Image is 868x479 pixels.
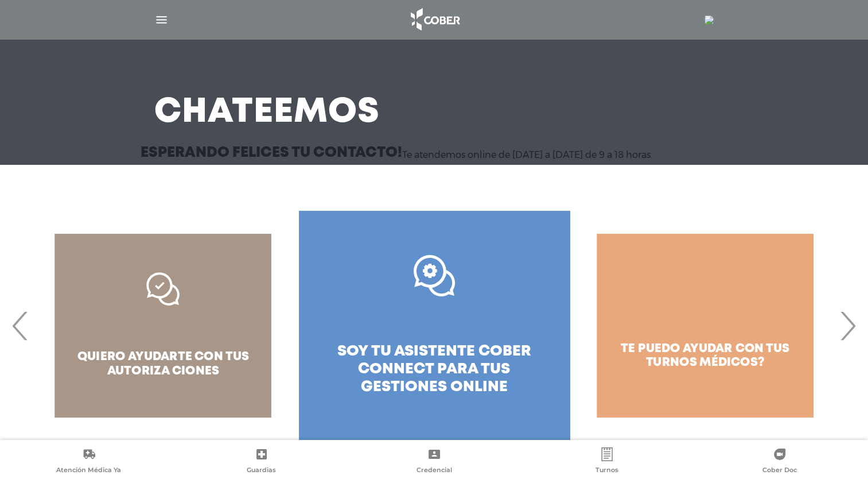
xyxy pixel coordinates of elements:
span: Previous [9,295,32,357]
a: soy tu asistente cober connect para tus gestiones online [299,211,570,441]
span: soy tu asistente cober connect para tus [337,345,531,376]
img: Cober_menu-lines-white.svg [154,13,169,27]
a: Cober Doc [693,447,866,477]
h3: Chateemos [154,98,380,128]
a: Guardias [175,447,348,477]
img: logo_cober_home-white.png [404,6,465,33]
span: gestiones online [361,380,508,394]
span: Cober Doc [762,466,797,476]
img: 28980 [704,16,714,25]
span: Next [836,295,859,357]
h3: Esperando felices tu contacto! [141,146,402,160]
span: Credencial [417,466,452,476]
p: Te atendemos online de [DATE] a [DATE] de 9 a 18 horas. [402,149,652,160]
a: Credencial [348,447,520,477]
a: Turnos [520,447,693,477]
span: Guardias [247,466,276,476]
a: Atención Médica Ya [2,447,175,477]
span: Turnos [595,466,618,476]
span: Atención Médica Ya [56,466,121,476]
